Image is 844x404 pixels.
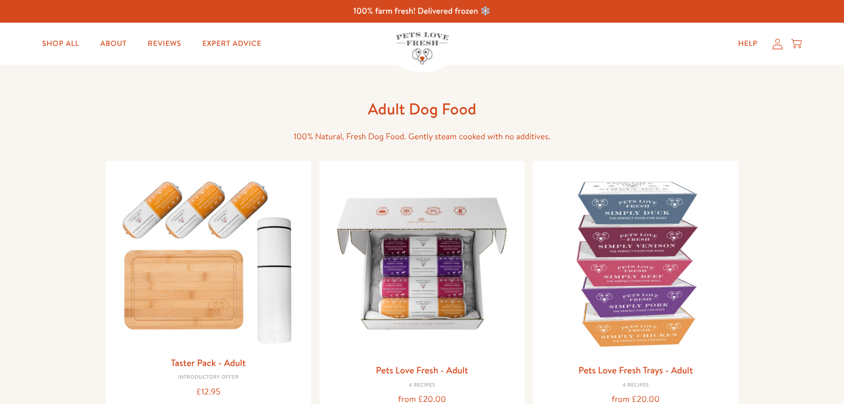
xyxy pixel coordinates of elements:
a: About [92,33,135,54]
img: Pets Love Fresh - Adult [328,169,516,358]
a: Expert Advice [194,33,270,54]
img: Pets Love Fresh Trays - Adult [541,169,730,358]
a: Shop All [34,33,88,54]
a: Pets Love Fresh - Adult [376,363,468,377]
a: Pets Love Fresh Trays - Adult [578,363,693,377]
div: 4 Recipes [328,382,516,389]
div: £12.95 [114,385,303,399]
a: Reviews [139,33,189,54]
h1: Adult Dog Food [254,99,591,119]
a: Taster Pack - Adult [171,356,246,369]
img: Pets Love Fresh [396,32,449,64]
div: Introductory Offer [114,374,303,381]
span: 100% Natural, Fresh Dog Food. Gently steam cooked with no additives. [294,131,550,142]
a: Help [730,33,766,54]
div: 4 Recipes [541,382,730,389]
img: Taster Pack - Adult [114,169,303,350]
